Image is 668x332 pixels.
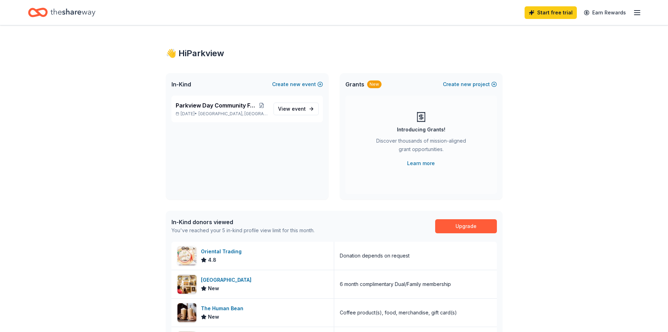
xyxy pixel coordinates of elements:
div: Discover thousands of mission-aligned grant opportunities. [373,137,469,156]
div: Introducing Grants! [397,125,445,134]
div: 👋 Hi Parkview [166,48,502,59]
a: Home [28,4,95,21]
a: Learn more [407,159,435,168]
span: 4.8 [208,256,216,264]
img: Image for High Museum of Art [177,275,196,294]
div: Donation depends on request [340,252,410,260]
span: New [208,313,219,321]
span: new [461,80,471,89]
a: Start free trial [525,6,577,19]
span: Grants [345,80,364,89]
div: In-Kind donors viewed [171,218,315,226]
a: Earn Rewards [580,6,630,19]
img: Image for The Human Bean [177,303,196,322]
a: View event [274,103,319,115]
img: Image for Oriental Trading [177,246,196,265]
button: Createnewevent [272,80,323,89]
div: The Human Bean [201,304,246,313]
span: View [278,105,306,113]
p: [DATE] • [176,111,268,117]
span: event [292,106,306,112]
div: [GEOGRAPHIC_DATA] [201,276,254,284]
div: Oriental Trading [201,247,244,256]
div: 6 month complimentary Dual/Family membership [340,280,451,288]
a: Upgrade [435,219,497,233]
span: new [290,80,301,89]
span: [GEOGRAPHIC_DATA], [GEOGRAPHIC_DATA] [198,111,268,117]
span: Parkview Day Community Festival [176,101,256,110]
div: You've reached your 5 in-kind profile view limit for this month. [171,226,315,235]
div: New [367,80,382,88]
span: New [208,284,219,293]
div: Coffee product(s), food, merchandise, gift card(s) [340,308,457,317]
span: In-Kind [171,80,191,89]
button: Createnewproject [443,80,497,89]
